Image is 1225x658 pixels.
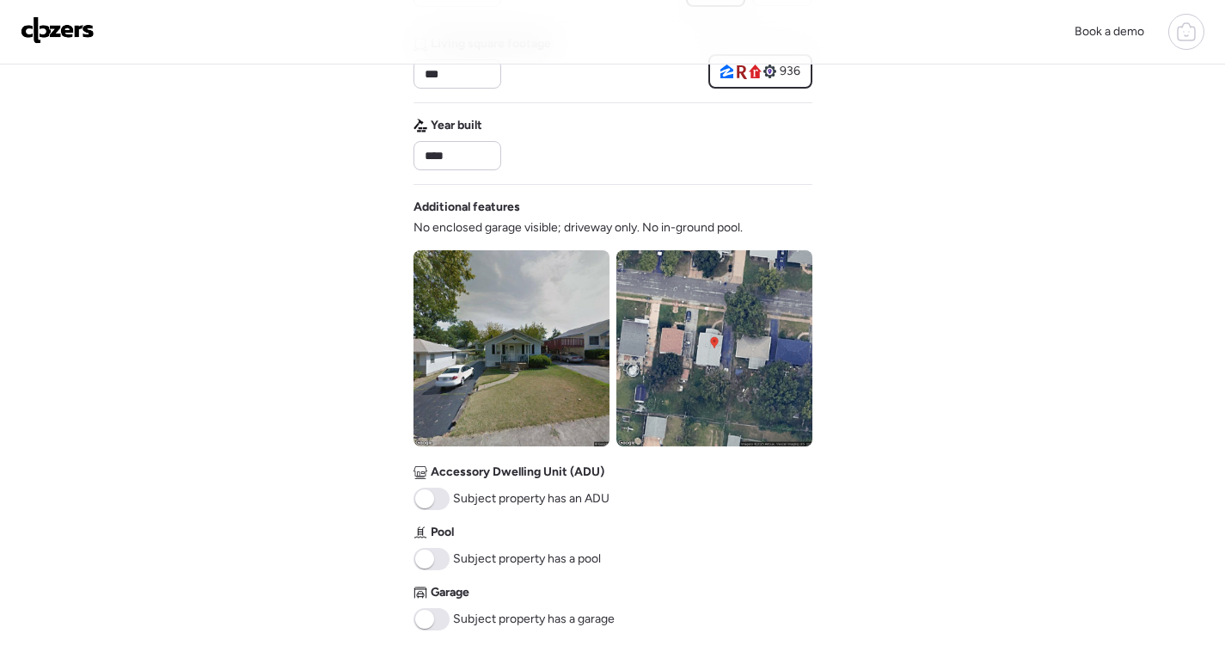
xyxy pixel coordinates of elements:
img: Logo [21,16,95,44]
span: Book a demo [1075,24,1144,39]
span: Pool [431,524,454,541]
span: Subject property has an ADU [453,490,609,507]
span: Accessory Dwelling Unit (ADU) [431,464,604,481]
span: Garage [431,584,469,601]
span: Year built [431,117,482,134]
span: 936 [780,63,800,80]
span: Subject property has a garage [453,611,615,628]
span: No enclosed garage visible; driveway only. No in-ground pool. [413,219,743,237]
span: Subject property has a pool [453,550,601,568]
span: Additional features [413,199,520,216]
